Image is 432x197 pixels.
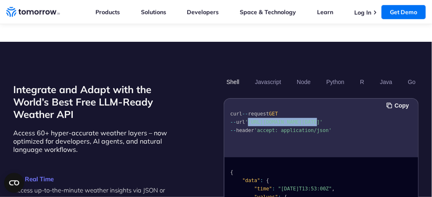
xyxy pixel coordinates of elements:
[230,111,242,117] span: curl
[354,9,371,16] a: Log In
[358,75,368,89] button: R
[266,178,269,183] span: {
[4,173,24,193] button: Open CMP widget
[13,83,182,120] h2: Integrate and Adapt with the World’s Best Free LLM-Ready Weather API
[242,178,260,183] span: "data"
[294,75,314,89] button: Node
[141,8,166,16] a: Solutions
[187,8,219,16] a: Developers
[240,8,296,16] a: Space & Technology
[254,127,332,133] span: 'accept: application/json'
[95,8,120,16] a: Products
[13,176,182,182] h3: Real Time
[248,111,270,117] span: request
[382,5,426,19] a: Get Demo
[253,75,284,89] button: Javascript
[230,169,233,175] span: {
[278,186,332,192] span: "[DATE]T13:53:00Z"
[269,111,278,117] span: GET
[254,186,272,192] span: "time"
[236,119,246,125] span: url
[260,178,263,183] span: :
[230,127,236,133] span: --
[13,129,182,154] p: Access 60+ hyper-accurate weather layers – now optimized for developers, AI agents, and natural l...
[242,111,248,117] span: --
[324,75,348,89] button: Python
[224,75,242,89] button: Shell
[6,6,60,18] a: Home link
[405,75,419,89] button: Go
[387,101,412,110] button: Copy
[246,119,323,125] span: '[URL][DOMAIN_NAME][DATE]'
[377,75,396,89] button: Java
[272,186,275,192] span: :
[317,8,333,16] a: Learn
[230,119,236,125] span: --
[236,127,254,133] span: header
[332,186,335,192] span: ,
